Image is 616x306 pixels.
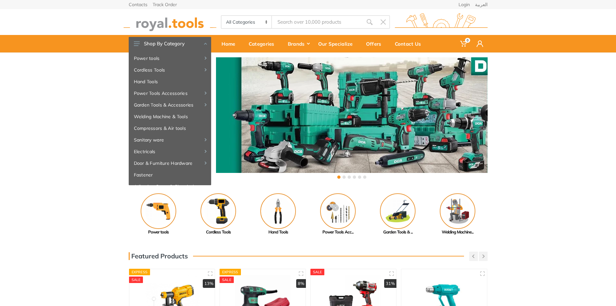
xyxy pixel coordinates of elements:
img: Royal - Welding Machine & Tools [440,193,475,229]
div: Categories [244,37,283,51]
a: Compressors & Air tools [129,122,211,134]
div: SALE [310,269,325,275]
a: Welding Machine... [428,193,488,235]
a: Our Specialize [314,35,362,52]
select: Category [222,16,272,28]
a: Hand Tools [248,193,308,235]
div: Offers [362,37,390,51]
a: Offers [362,35,390,52]
a: Track Order [153,2,177,7]
a: Electricals [129,146,211,157]
img: Royal - Hand Tools [260,193,296,229]
img: royal.tools Logo [395,13,488,31]
a: Home [217,35,244,52]
button: Shop By Category [129,37,211,51]
a: Sanitary ware [129,134,211,146]
div: SALE [129,277,143,283]
a: Garden Tools & ... [368,193,428,235]
img: Royal - Power Tools Accessories [320,193,356,229]
h3: Featured Products [129,252,188,260]
a: العربية [475,2,488,7]
a: Adhesive, Spray & Chemical [129,181,211,192]
a: Power Tools Acc... [308,193,368,235]
div: Hand Tools [248,229,308,235]
div: Welding Machine... [428,229,488,235]
img: Royal - Cordless Tools [200,193,236,229]
a: Power Tools Accessories [129,87,211,99]
a: Categories [244,35,283,52]
div: Contact Us [390,37,430,51]
a: Contacts [129,2,147,7]
img: Royal - Power tools [141,193,176,229]
div: Power Tools Acc... [308,229,368,235]
div: Home [217,37,244,51]
span: 0 [465,38,470,43]
img: Royal - Garden Tools & Accessories [380,193,416,229]
div: 8% [296,279,306,288]
a: Hand Tools [129,76,211,87]
a: Fastener [129,169,211,181]
input: Site search [272,15,362,29]
a: Garden Tools & Accessories [129,99,211,111]
a: Cordless Tools [129,64,211,76]
div: Express [220,269,241,275]
a: Power tools [129,52,211,64]
a: Contact Us [390,35,430,52]
div: Power tools [129,229,189,235]
a: Door & Furniture Hardware [129,157,211,169]
a: Welding Machine & Tools [129,111,211,122]
a: 0 [456,35,472,52]
div: 13% [203,279,215,288]
div: Cordless Tools [189,229,248,235]
div: Our Specialize [314,37,362,51]
div: Express [129,269,150,275]
div: Garden Tools & ... [368,229,428,235]
div: Brands [283,37,314,51]
a: Login [459,2,470,7]
a: Cordless Tools [189,193,248,235]
img: royal.tools Logo [124,13,216,31]
div: SALE [220,277,234,283]
div: 31% [384,279,396,288]
a: Power tools [129,193,189,235]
